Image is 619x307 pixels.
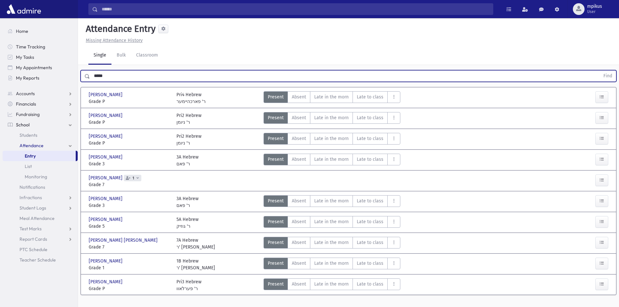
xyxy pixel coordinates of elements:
div: AttTypes [264,237,400,250]
div: AttTypes [264,278,400,292]
span: mpikus [587,4,602,9]
span: Late to class [357,239,383,246]
span: Present [268,114,284,121]
div: Pri3 Hebrew ר' פערלאוו [176,278,201,292]
a: Monitoring [3,172,78,182]
a: Test Marks [3,224,78,234]
span: 1 [131,176,135,180]
span: Late in the morn [314,198,349,204]
div: Pri2 Hebrew ר' ניומן [176,112,201,126]
div: 1B Hebrew ר' [PERSON_NAME] [176,258,215,271]
span: Late in the morn [314,94,349,100]
span: [PERSON_NAME] [89,154,124,160]
img: AdmirePro [5,3,43,16]
div: AttTypes [264,112,400,126]
span: Test Marks [19,226,42,232]
span: Absent [292,114,306,121]
span: Teacher Schedule [19,257,56,263]
span: Absent [292,260,306,267]
span: [PERSON_NAME] [89,278,124,285]
a: Teacher Schedule [3,255,78,265]
div: AttTypes [264,133,400,147]
span: My Appointments [16,65,52,70]
a: Report Cards [3,234,78,244]
span: Present [268,218,284,225]
span: Late to class [357,114,383,121]
span: Financials [16,101,36,107]
div: AttTypes [264,258,400,271]
span: Grade 7 [89,181,170,188]
span: Late to class [357,198,383,204]
a: School [3,120,78,130]
div: Pri2 Hebrew ר' ניומן [176,133,201,147]
a: Notifications [3,182,78,192]
span: School [16,122,30,128]
span: List [25,163,32,169]
h5: Attendance Entry [83,23,156,34]
span: Monitoring [25,174,47,180]
input: Search [98,3,493,15]
div: 3A Hebrew ר' פאם [176,195,199,209]
span: Attendance [19,143,44,148]
div: Pri4 Hebrew ר' פארכהיימער [176,91,206,105]
span: Late to class [357,218,383,225]
span: Accounts [16,91,35,96]
a: Bulk [111,46,131,65]
a: Student Logs [3,203,78,213]
span: Absent [292,239,306,246]
a: Missing Attendance History [83,38,143,43]
span: Late in the morn [314,281,349,288]
a: Attendance [3,140,78,151]
span: Present [268,260,284,267]
span: My Reports [16,75,39,81]
span: Present [268,281,284,288]
span: Time Tracking [16,44,45,50]
span: Grade P [89,119,170,126]
span: My Tasks [16,54,34,60]
a: PTC Schedule [3,244,78,255]
span: [PERSON_NAME] [89,91,124,98]
span: Late in the morn [314,114,349,121]
a: My Tasks [3,52,78,62]
span: Present [268,198,284,204]
span: Present [268,239,284,246]
span: Present [268,156,284,163]
span: Report Cards [19,236,47,242]
span: Absent [292,135,306,142]
div: AttTypes [264,195,400,209]
span: [PERSON_NAME] [PERSON_NAME] [89,237,159,244]
span: Late in the morn [314,239,349,246]
a: Students [3,130,78,140]
a: Home [3,26,78,36]
span: [PERSON_NAME] [89,174,124,181]
span: [PERSON_NAME] [89,216,124,223]
span: Grade 5 [89,223,170,230]
span: Meal Attendance [19,215,55,221]
span: Late to class [357,281,383,288]
span: Late in the morn [314,218,349,225]
div: AttTypes [264,91,400,105]
a: Fundraising [3,109,78,120]
span: Late to class [357,135,383,142]
span: Absent [292,281,306,288]
span: Absent [292,218,306,225]
span: Absent [292,198,306,204]
span: Grade 7 [89,244,170,250]
div: AttTypes [264,216,400,230]
span: Notifications [19,184,45,190]
a: Accounts [3,88,78,99]
span: Grade 3 [89,160,170,167]
span: [PERSON_NAME] [89,112,124,119]
span: Late to class [357,260,383,267]
span: Grade 1 [89,264,170,271]
span: PTC Schedule [19,247,47,252]
span: Grade P [89,140,170,147]
a: Infractions [3,192,78,203]
a: Time Tracking [3,42,78,52]
span: Absent [292,94,306,100]
a: List [3,161,78,172]
span: Late in the morn [314,156,349,163]
span: Present [268,94,284,100]
span: Infractions [19,195,42,200]
a: Entry [3,151,76,161]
